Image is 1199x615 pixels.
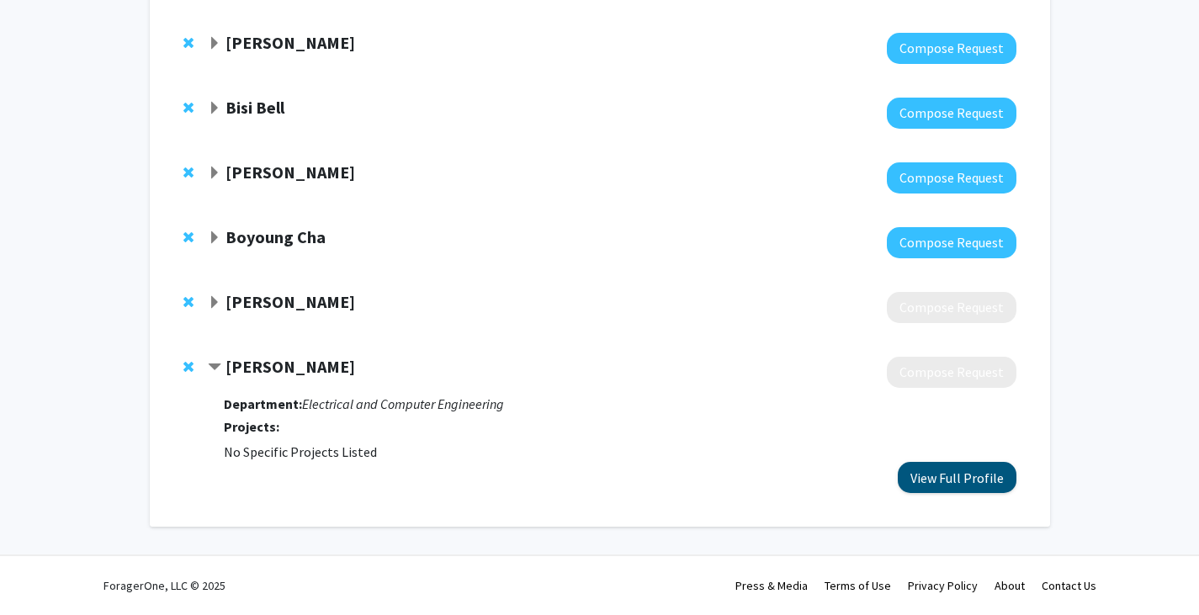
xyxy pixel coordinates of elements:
a: Contact Us [1042,578,1096,593]
strong: [PERSON_NAME] [225,356,355,377]
span: Remove Jun Hua from bookmarks [183,166,194,179]
span: Expand Rama Chellappa Bookmark [208,296,221,310]
strong: [PERSON_NAME] [225,32,355,53]
strong: [PERSON_NAME] [225,291,355,312]
span: Remove Rama Chellappa from bookmarks [183,295,194,309]
div: ForagerOne, LLC © 2025 [103,556,225,615]
span: Expand Boyoung Cha Bookmark [208,231,221,245]
strong: Bisi Bell [225,97,284,118]
span: Contract Yu Sun Bookmark [208,361,221,374]
a: About [995,578,1025,593]
span: Expand Bisi Bell Bookmark [208,102,221,115]
span: Remove Yu Sun from bookmarks [183,360,194,374]
span: Expand Donald Geman Bookmark [208,37,221,50]
button: Compose Request to Donald Geman [887,33,1016,64]
span: Remove Bisi Bell from bookmarks [183,101,194,114]
strong: [PERSON_NAME] [225,162,355,183]
span: Remove Boyoung Cha from bookmarks [183,231,194,244]
button: Compose Request to Bisi Bell [887,98,1016,129]
span: Remove Donald Geman from bookmarks [183,36,194,50]
iframe: Chat [13,539,72,602]
button: View Full Profile [898,462,1016,493]
a: Terms of Use [825,578,891,593]
span: Expand Jun Hua Bookmark [208,167,221,180]
strong: Boyoung Cha [225,226,326,247]
i: Electrical and Computer Engineering [302,395,504,412]
button: Compose Request to Yu Sun [887,357,1016,388]
button: Compose Request to Rama Chellappa [887,292,1016,323]
strong: Department: [224,395,302,412]
a: Press & Media [735,578,808,593]
button: Compose Request to Jun Hua [887,162,1016,194]
button: Compose Request to Boyoung Cha [887,227,1016,258]
a: Privacy Policy [908,578,978,593]
strong: Projects: [224,418,279,435]
span: No Specific Projects Listed [224,443,377,460]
